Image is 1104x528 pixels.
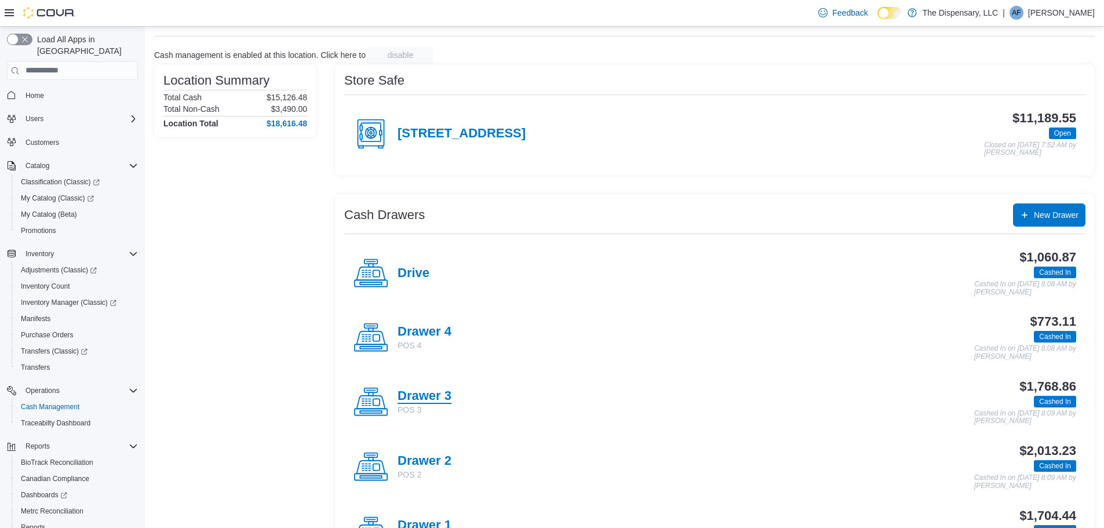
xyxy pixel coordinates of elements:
h6: Total Non-Cash [163,104,220,114]
a: Manifests [16,312,55,326]
button: Manifests [12,311,143,327]
a: Home [21,89,49,103]
span: My Catalog (Beta) [16,207,138,221]
span: Users [25,114,43,123]
span: Inventory Manager (Classic) [21,298,116,307]
span: Dashboards [21,490,67,500]
button: Metrc Reconciliation [12,503,143,519]
span: Customers [21,135,138,150]
span: Inventory Count [16,279,138,293]
span: Inventory Manager (Classic) [16,296,138,309]
span: Canadian Compliance [21,474,89,483]
a: Transfers (Classic) [16,344,92,358]
span: Open [1049,128,1076,139]
a: Feedback [814,1,872,24]
h3: $1,768.86 [1019,380,1076,394]
p: Cashed In on [DATE] 8:08 AM by [PERSON_NAME] [974,345,1076,361]
span: My Catalog (Classic) [21,194,94,203]
span: Cashed In [1034,267,1076,278]
span: Cashed In [1034,396,1076,407]
span: Transfers (Classic) [21,347,88,356]
span: Home [21,88,138,103]
span: Purchase Orders [21,330,74,340]
a: BioTrack Reconciliation [16,456,98,469]
span: Metrc Reconciliation [21,507,83,516]
span: Promotions [21,226,56,235]
button: Purchase Orders [12,327,143,343]
img: Cova [23,7,75,19]
p: POS 3 [398,404,451,416]
button: Reports [2,438,143,454]
button: Users [2,111,143,127]
span: BioTrack Reconciliation [16,456,138,469]
a: Dashboards [16,488,72,502]
h4: Location Total [163,119,218,128]
h4: $18,616.48 [267,119,307,128]
div: Adele Foltz [1010,6,1023,20]
a: My Catalog (Classic) [12,190,143,206]
span: Open [1054,128,1071,139]
a: Classification (Classic) [12,174,143,190]
a: Dashboards [12,487,143,503]
span: Traceabilty Dashboard [21,418,90,428]
span: My Catalog (Classic) [16,191,138,205]
button: Cash Management [12,399,143,415]
button: Inventory [21,247,59,261]
button: Catalog [2,158,143,174]
a: Inventory Manager (Classic) [12,294,143,311]
p: | [1003,6,1005,20]
span: Adjustments (Classic) [16,263,138,277]
p: Cash management is enabled at this location. Click here to [154,50,366,60]
span: Transfers [21,363,50,372]
a: Metrc Reconciliation [16,504,88,518]
span: Metrc Reconciliation [16,504,138,518]
button: disable [368,46,433,64]
span: disable [388,49,413,61]
span: Cashed In [1039,461,1071,471]
h6: Total Cash [163,93,202,102]
a: Transfers (Classic) [12,343,143,359]
a: Adjustments (Classic) [12,262,143,278]
span: Cashed In [1039,396,1071,407]
span: Customers [25,138,59,147]
span: Catalog [25,161,49,170]
button: Operations [21,384,64,398]
span: Home [25,91,44,100]
button: BioTrack Reconciliation [12,454,143,471]
button: Catalog [21,159,54,173]
span: Catalog [21,159,138,173]
p: [PERSON_NAME] [1028,6,1095,20]
a: Traceabilty Dashboard [16,416,95,430]
button: Users [21,112,48,126]
button: Operations [2,383,143,399]
h4: Drawer 3 [398,389,451,404]
span: Dashboards [16,488,138,502]
h3: $1,704.44 [1019,509,1076,523]
button: Promotions [12,223,143,239]
a: Transfers [16,361,54,374]
h4: Drawer 2 [398,454,451,469]
button: Home [2,87,143,104]
span: Cash Management [21,402,79,412]
span: Canadian Compliance [16,472,138,486]
span: Cash Management [16,400,138,414]
p: $3,490.00 [271,104,307,114]
span: Manifests [21,314,50,323]
span: Classification (Classic) [21,177,100,187]
p: Cashed In on [DATE] 8:08 AM by [PERSON_NAME] [974,281,1076,296]
span: Promotions [16,224,138,238]
span: Transfers (Classic) [16,344,138,358]
span: Feedback [832,7,868,19]
button: Inventory Count [12,278,143,294]
h3: $11,189.55 [1012,111,1076,125]
button: My Catalog (Beta) [12,206,143,223]
a: Promotions [16,224,61,238]
a: My Catalog (Beta) [16,207,82,221]
a: Adjustments (Classic) [16,263,101,277]
input: Dark Mode [877,7,902,19]
span: Operations [25,386,60,395]
button: Traceabilty Dashboard [12,415,143,431]
span: Manifests [16,312,138,326]
span: Users [21,112,138,126]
